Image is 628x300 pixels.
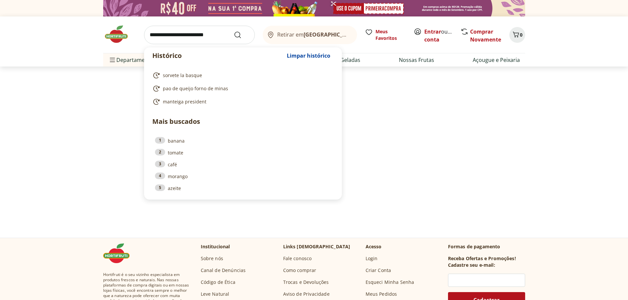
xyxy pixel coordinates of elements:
[155,184,165,191] div: 5
[234,31,250,39] button: Submit Search
[155,137,331,144] a: 1banana
[283,255,312,262] a: Fale conosco
[283,279,329,286] a: Trocas e Devoluções
[283,243,350,250] p: Links [DEMOGRAPHIC_DATA]
[103,24,136,44] img: Hortifruti
[201,291,229,297] a: Leve Natural
[155,184,331,192] a: 5azeite
[424,28,461,43] a: Criar conta
[155,161,165,167] div: 3
[108,52,156,68] span: Departamentos
[155,149,165,155] div: 2
[155,173,165,179] div: 4
[108,52,116,68] button: Menu
[424,28,454,43] span: ou
[163,98,206,105] span: manteiga president
[366,279,414,286] a: Esqueci Minha Senha
[473,56,520,64] a: Açougue e Peixaria
[509,27,525,43] button: Carrinho
[152,85,331,93] a: pao de queijo forno de minas
[201,243,230,250] p: Institucional
[263,26,357,44] button: Retirar em[GEOGRAPHIC_DATA]/[GEOGRAPHIC_DATA]
[155,173,331,180] a: 4morango
[366,267,391,274] a: Criar Conta
[283,291,330,297] a: Aviso de Privacidade
[201,255,223,262] a: Sobre nós
[201,279,235,286] a: Código de Ética
[399,56,434,64] a: Nossas Frutas
[152,98,331,106] a: manteiga president
[520,32,523,38] span: 0
[152,117,334,126] p: Mais buscados
[283,267,316,274] a: Como comprar
[366,255,378,262] a: Login
[365,28,406,41] a: Meus Favoritos
[103,243,136,263] img: Hortifruti
[304,31,415,38] b: [GEOGRAPHIC_DATA]/[GEOGRAPHIC_DATA]
[155,137,165,144] div: 1
[155,161,331,168] a: 3café
[155,149,331,156] a: 2tomate
[284,48,334,64] button: Limpar histórico
[448,262,495,268] h3: Cadastre seu e-mail:
[152,51,284,60] p: Histórico
[375,28,406,41] span: Meus Favoritos
[366,291,397,297] a: Meus Pedidos
[144,26,255,44] input: search
[152,71,331,79] a: sorvete la basque
[366,243,382,250] p: Acesso
[424,28,441,35] a: Entrar
[163,72,202,79] span: sorvete la basque
[287,53,330,58] span: Limpar histórico
[448,255,516,262] h3: Receba Ofertas e Promoções!
[470,28,501,43] a: Comprar Novamente
[163,85,228,92] span: pao de queijo forno de minas
[448,243,525,250] p: Formas de pagamento
[201,267,246,274] a: Canal de Denúncias
[277,32,350,38] span: Retirar em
